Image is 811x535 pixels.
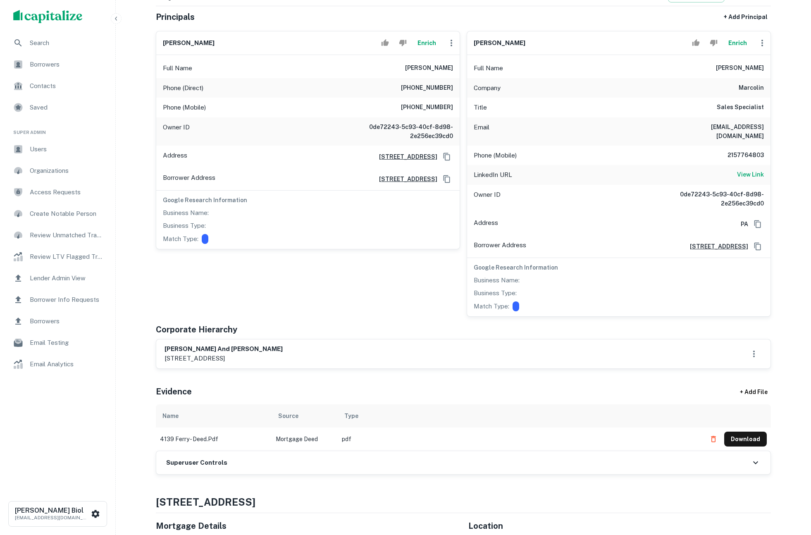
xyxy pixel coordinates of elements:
[474,83,501,93] p: Company
[30,187,104,197] span: Access Requests
[156,494,771,509] h4: [STREET_ADDRESS]
[751,240,764,253] button: Copy Address
[30,81,104,91] span: Contacts
[683,242,748,251] a: [STREET_ADDRESS]
[7,311,109,331] a: Borrowers
[278,411,298,421] div: Source
[7,225,109,245] a: Review Unmatched Transactions
[156,404,771,451] div: scrollable content
[372,174,437,184] a: [STREET_ADDRESS]
[706,35,721,51] button: Reject
[401,103,453,112] h6: [PHONE_NUMBER]
[372,152,437,161] h6: [STREET_ADDRESS]
[474,301,509,311] p: Match Type:
[7,333,109,353] a: Email Testing
[163,221,206,231] p: Business Type:
[474,63,503,73] p: Full Name
[163,196,453,205] h6: Google Research Information
[474,240,526,253] p: Borrower Address
[30,38,104,48] span: Search
[7,182,109,202] a: Access Requests
[7,268,109,288] a: Lender Admin View
[474,190,501,208] p: Owner ID
[7,119,109,139] li: Super Admin
[30,230,104,240] span: Review Unmatched Transactions
[7,354,109,374] a: Email Analytics
[156,385,192,398] h5: Evidence
[272,404,338,428] th: Source
[344,411,358,421] div: Type
[30,209,104,219] span: Create Notable Person
[724,432,767,447] button: Download
[665,190,764,208] h6: 0de72243-5c93-40cf-8d98-2e256ec39cd0
[474,122,489,141] p: Email
[7,76,109,96] a: Contacts
[30,295,104,305] span: Borrower Info Requests
[162,411,179,421] div: Name
[156,404,272,428] th: Name
[156,520,458,532] h5: Mortgage Details
[8,501,107,527] button: [PERSON_NAME] Biol[EMAIL_ADDRESS][DOMAIN_NAME]
[401,83,453,93] h6: [PHONE_NUMBER]
[7,98,109,117] a: Saved
[474,150,517,160] p: Phone (Mobile)
[396,35,410,51] button: Reject
[163,208,209,218] p: Business Name:
[716,63,764,73] h6: [PERSON_NAME]
[163,173,215,185] p: Borrower Address
[7,161,109,181] a: Organizations
[441,150,453,163] button: Copy Address
[338,404,702,428] th: Type
[30,252,104,262] span: Review LTV Flagged Transactions
[7,247,109,267] a: Review LTV Flagged Transactions
[378,35,392,51] button: Accept
[7,139,109,159] a: Users
[30,144,104,154] span: Users
[474,103,487,112] p: Title
[163,38,215,48] h6: [PERSON_NAME]
[689,35,703,51] button: Accept
[354,122,453,141] h6: 0de72243-5c93-40cf-8d98-2e256ec39cd0
[737,170,764,179] h6: View Link
[474,170,512,180] p: LinkedIn URL
[717,103,764,112] h6: Sales Specialist
[441,173,453,185] button: Copy Address
[474,263,764,272] h6: Google Research Information
[30,273,104,283] span: Lender Admin View
[7,204,109,224] div: Create Notable Person
[474,218,498,230] p: Address
[714,150,764,160] h6: 2157764803
[15,514,89,521] p: [EMAIL_ADDRESS][DOMAIN_NAME]
[474,275,520,285] p: Business Name:
[413,35,440,51] button: Enrich
[770,442,811,482] iframe: Chat Widget
[30,359,104,369] span: Email Analytics
[165,344,283,354] h6: [PERSON_NAME] and [PERSON_NAME]
[474,38,525,48] h6: [PERSON_NAME]
[156,323,237,336] h5: Corporate Hierarchy
[30,316,104,326] span: Borrowers
[751,218,764,230] button: Copy Address
[30,60,104,69] span: Borrowers
[156,428,272,451] td: 4139 ferry - deed.pdf
[739,83,764,93] h6: marcolin
[163,103,206,112] p: Phone (Mobile)
[665,122,764,141] h6: [EMAIL_ADDRESS][DOMAIN_NAME]
[405,63,453,73] h6: [PERSON_NAME]
[7,290,109,310] a: Borrower Info Requests
[706,432,721,446] button: Delete file
[7,33,109,53] div: Search
[734,220,748,229] h6: PA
